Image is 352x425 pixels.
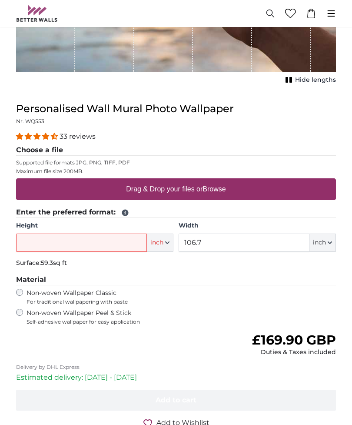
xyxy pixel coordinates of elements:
[203,185,226,193] u: Browse
[16,118,44,124] span: Nr. WQ553
[41,259,67,267] span: 59.3sq ft
[179,221,336,230] label: Width
[309,234,336,252] button: inch
[16,390,336,411] button: Add to cart
[16,168,336,175] p: Maximum file size 200MB.
[16,132,60,141] span: 4.33 stars
[16,102,336,116] h1: Personalised Wall Mural Photo Wallpaper
[27,309,245,325] label: Non-woven Wallpaper Peel & Stick
[16,364,336,371] p: Delivery by DHL Express
[27,298,218,305] span: For traditional wallpapering with paste
[147,234,173,252] button: inch
[16,5,58,22] img: Betterwalls
[16,221,173,230] label: Height
[16,145,336,156] legend: Choose a file
[252,332,336,348] span: £169.90 GBP
[27,318,245,325] span: Self-adhesive wallpaper for easy application
[27,289,218,305] label: Non-woven Wallpaper Classic
[16,159,336,166] p: Supported file formats JPG, PNG, TIFF, PDF
[60,132,96,141] span: 33 reviews
[150,238,163,247] span: inch
[283,74,336,86] button: Hide lengths
[295,76,336,84] span: Hide lengths
[16,259,336,268] p: Surface:
[123,181,229,198] label: Drag & Drop your files or
[156,396,196,404] span: Add to cart
[16,207,336,218] legend: Enter the preferred format:
[252,348,336,357] div: Duties & Taxes included
[16,274,336,285] legend: Material
[16,372,336,383] p: Estimated delivery: [DATE] - [DATE]
[313,238,326,247] span: inch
